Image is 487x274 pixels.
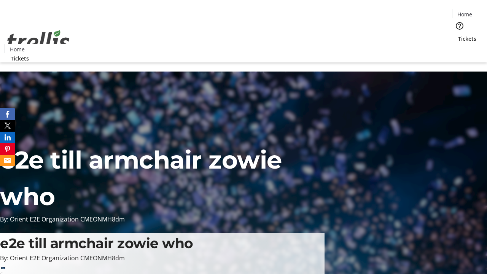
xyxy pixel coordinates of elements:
a: Tickets [5,54,35,62]
a: Home [452,10,477,18]
img: Orient E2E Organization CMEONMH8dm's Logo [5,22,72,60]
button: Cart [452,43,467,58]
a: Tickets [452,35,482,43]
span: Home [10,45,25,53]
button: Help [452,18,467,33]
span: Tickets [11,54,29,62]
span: Home [457,10,472,18]
a: Home [5,45,29,53]
span: Tickets [458,35,476,43]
